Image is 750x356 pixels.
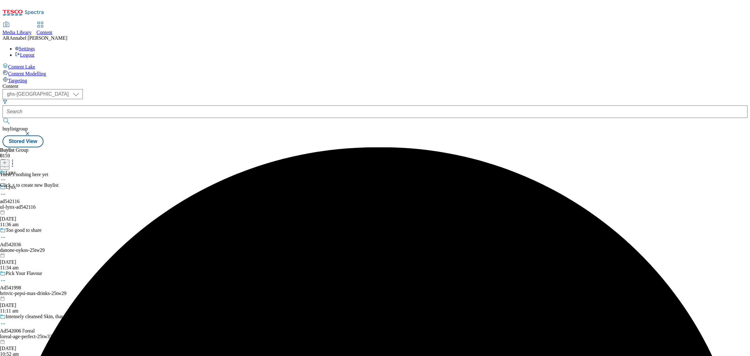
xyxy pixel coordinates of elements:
[2,22,32,35] a: Media Library
[2,84,747,89] div: Content
[2,70,747,77] a: Content Modelling
[2,35,9,41] span: AR
[6,227,42,233] div: Too good to share
[2,30,32,35] span: Media Library
[8,71,46,76] span: Content Modelling
[37,30,52,35] span: Content
[2,99,7,104] svg: Search Filters
[2,126,28,131] span: buylistgroup
[2,63,747,70] a: Content Lake
[2,135,43,147] button: Stored View
[37,22,52,35] a: Content
[2,105,747,118] input: Search
[8,64,35,69] span: Content Lake
[15,46,35,51] a: Settings
[15,52,34,58] a: Logout
[8,78,27,83] span: Targeting
[6,314,96,319] div: Intensely cleansed Skin, that feels revitalised
[2,77,747,84] a: Targeting
[9,35,67,41] span: Annabel [PERSON_NAME]
[6,271,42,276] div: Pick Your Flavour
